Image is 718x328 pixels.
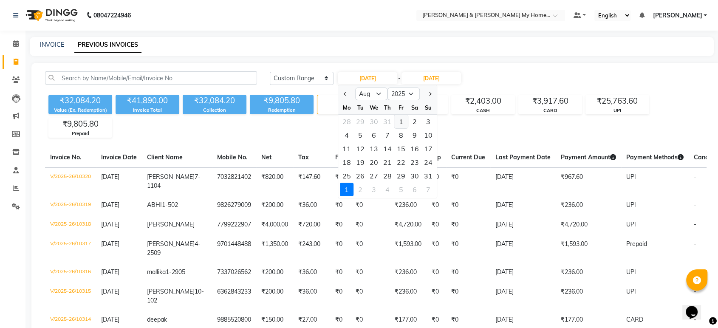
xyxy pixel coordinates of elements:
[394,169,408,183] div: 29
[330,235,351,263] td: ₹0
[212,235,256,263] td: 9701448488
[401,72,461,84] input: End Date
[556,167,621,195] td: ₹967.60
[394,183,408,196] div: Friday, September 5, 2025
[490,195,556,215] td: [DATE]
[367,156,381,169] div: 20
[367,128,381,142] div: 6
[394,142,408,156] div: Friday, August 15, 2025
[147,240,195,248] span: [PERSON_NAME]
[147,268,166,276] span: mallika
[45,263,96,282] td: V/2025-26/10316
[342,87,349,101] button: Previous month
[147,240,201,257] span: 4-2509
[367,142,381,156] div: 13
[427,235,446,263] td: ₹0
[256,282,293,310] td: ₹200.00
[381,169,394,183] div: Thursday, August 28, 2025
[317,95,380,107] div: 59
[367,115,381,128] div: 30
[387,88,420,100] select: Select year
[45,215,96,235] td: V/2025-26/10318
[48,95,112,107] div: ₹32,084.20
[353,115,367,128] div: Tuesday, July 29, 2025
[147,153,183,161] span: Client Name
[408,156,421,169] div: 23
[519,95,582,107] div: ₹3,917.60
[101,240,119,248] span: [DATE]
[586,95,649,107] div: ₹25,763.60
[694,268,696,276] span: -
[147,173,195,181] span: [PERSON_NAME]
[394,115,408,128] div: Friday, August 1, 2025
[22,3,80,27] img: logo
[626,268,636,276] span: UPI
[381,169,394,183] div: 28
[49,118,112,130] div: ₹9,805.80
[394,128,408,142] div: Friday, August 8, 2025
[340,142,353,156] div: 11
[682,294,710,320] iframe: chat widget
[340,128,353,142] div: Monday, August 4, 2025
[353,142,367,156] div: Tuesday, August 12, 2025
[421,128,435,142] div: Sunday, August 10, 2025
[256,195,293,215] td: ₹200.00
[586,107,649,114] div: UPI
[212,195,256,215] td: 9826279009
[45,195,96,215] td: V/2025-26/10319
[394,115,408,128] div: 1
[381,156,394,169] div: Thursday, August 21, 2025
[317,107,380,114] div: Bills
[694,221,696,228] span: -
[101,153,137,161] span: Invoice Date
[330,263,351,282] td: ₹0
[340,156,353,169] div: 18
[256,167,293,195] td: ₹820.00
[381,156,394,169] div: 21
[556,215,621,235] td: ₹4,720.00
[408,128,421,142] div: Saturday, August 9, 2025
[394,142,408,156] div: 15
[626,240,647,248] span: Prepaid
[421,169,435,183] div: 31
[74,37,141,53] a: PREVIOUS INVOICES
[394,156,408,169] div: 22
[556,263,621,282] td: ₹236.00
[340,169,353,183] div: 25
[40,41,64,48] a: INVOICE
[212,282,256,310] td: 6362843233
[390,282,427,310] td: ₹236.00
[50,153,82,161] span: Invoice No.
[166,268,185,276] span: 1-2905
[394,156,408,169] div: Friday, August 22, 2025
[293,215,330,235] td: ₹720.00
[381,142,394,156] div: Thursday, August 14, 2025
[446,282,490,310] td: ₹0
[367,169,381,183] div: Wednesday, August 27, 2025
[293,195,330,215] td: ₹36.00
[694,201,696,209] span: -
[250,107,314,114] div: Redemption
[45,167,96,195] td: V/2025-26/10320
[490,263,556,282] td: [DATE]
[183,107,246,114] div: Collection
[340,156,353,169] div: Monday, August 18, 2025
[367,183,381,196] div: Wednesday, September 3, 2025
[408,156,421,169] div: Saturday, August 23, 2025
[381,183,394,196] div: Thursday, September 4, 2025
[653,11,702,20] span: [PERSON_NAME]
[183,95,246,107] div: ₹32,084.20
[451,153,485,161] span: Current Due
[390,195,427,215] td: ₹236.00
[353,156,367,169] div: Tuesday, August 19, 2025
[353,169,367,183] div: Tuesday, August 26, 2025
[298,153,309,161] span: Tax
[390,235,427,263] td: ₹1,593.00
[390,215,427,235] td: ₹4,720.00
[367,115,381,128] div: Wednesday, July 30, 2025
[340,115,353,128] div: Monday, July 28, 2025
[626,201,636,209] span: UPI
[330,282,351,310] td: ₹0
[490,167,556,195] td: [DATE]
[446,167,490,195] td: ₹0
